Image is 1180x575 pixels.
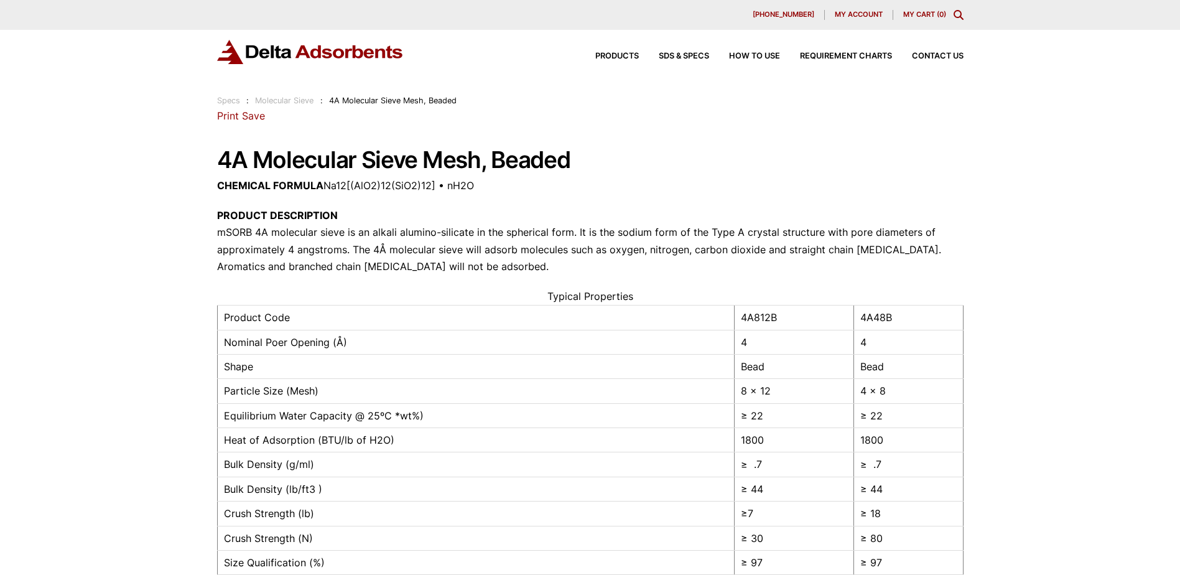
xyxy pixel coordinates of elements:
[217,288,964,305] caption: Typical Properties
[735,330,854,354] td: 4
[735,551,854,575] td: ≥ 97
[835,11,883,18] span: My account
[729,52,780,60] span: How to Use
[854,477,963,501] td: ≥ 44
[854,354,963,378] td: Bead
[735,354,854,378] td: Bead
[320,96,323,105] span: :
[329,96,457,105] span: 4A Molecular Sieve Mesh, Beaded
[939,10,944,19] span: 0
[217,526,735,550] td: Crush Strength (N)
[255,96,314,105] a: Molecular Sieve
[246,96,249,105] span: :
[217,403,735,428] td: Equilibrium Water Capacity @ 25ºC *wt%)
[217,40,404,64] img: Delta Adsorbents
[217,330,735,354] td: Nominal Poer Opening (Å)
[217,207,964,275] p: mSORB 4A molecular sieve is an alkali alumino-silicate in the spherical form. It is the sodium fo...
[217,209,338,222] strong: PRODUCT DESCRIPTION
[217,428,735,452] td: Heat of Adsorption (BTU/lb of H2O)
[735,306,854,330] td: 4A812B
[217,110,239,122] a: Print
[892,52,964,60] a: Contact Us
[639,52,709,60] a: SDS & SPECS
[217,502,735,526] td: Crush Strength (lb)
[217,177,964,194] p: Na12[(AlO2)12(SiO2)12] • nH2O
[735,379,854,403] td: 8 x 12
[854,330,963,354] td: 4
[217,551,735,575] td: Size Qualification (%)
[575,52,639,60] a: Products
[217,147,964,173] h1: 4A Molecular Sieve Mesh, Beaded
[800,52,892,60] span: Requirement Charts
[735,477,854,501] td: ≥ 44
[854,379,963,403] td: 4 x 8
[743,10,825,20] a: [PHONE_NUMBER]
[217,179,323,192] strong: CHEMICAL FORMULA
[912,52,964,60] span: Contact Us
[659,52,709,60] span: SDS & SPECS
[709,52,780,60] a: How to Use
[217,452,735,477] td: Bulk Density (g/ml)
[217,354,735,378] td: Shape
[954,10,964,20] div: Toggle Modal Content
[825,10,893,20] a: My account
[217,477,735,501] td: Bulk Density (lb/ft3 )
[854,403,963,428] td: ≥ 22
[595,52,639,60] span: Products
[735,502,854,526] td: ≥7
[217,96,240,105] a: Specs
[217,306,735,330] td: Product Code
[854,428,963,452] td: 1800
[735,452,854,477] td: ≥ .7
[854,306,963,330] td: 4A48B
[854,502,963,526] td: ≥ 18
[735,403,854,428] td: ≥ 22
[242,110,265,122] a: Save
[735,526,854,550] td: ≥ 30
[217,379,735,403] td: Particle Size (Mesh)
[903,10,946,19] a: My Cart (0)
[735,428,854,452] td: 1800
[854,452,963,477] td: ≥ .7
[854,526,963,550] td: ≥ 80
[854,551,963,575] td: ≥ 97
[780,52,892,60] a: Requirement Charts
[753,11,814,18] span: [PHONE_NUMBER]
